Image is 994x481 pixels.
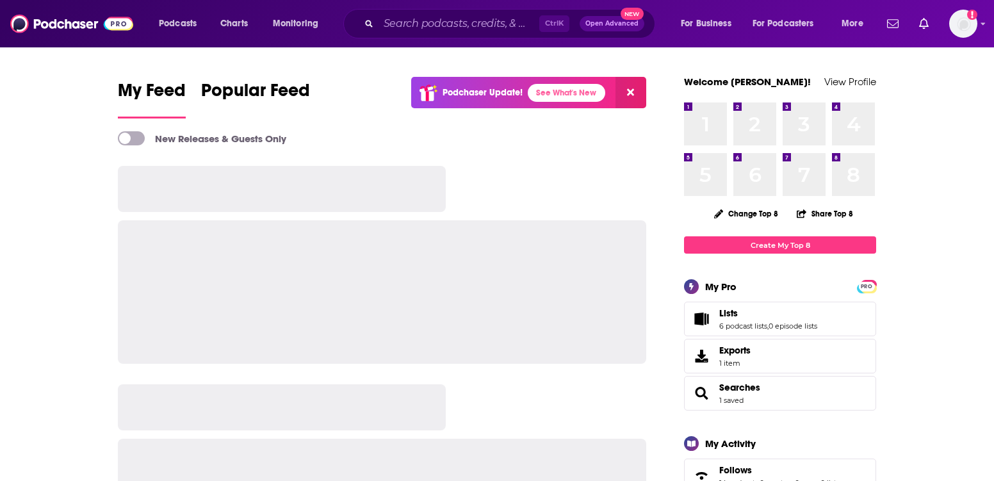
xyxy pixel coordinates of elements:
[719,345,751,356] span: Exports
[264,13,335,34] button: open menu
[150,13,213,34] button: open menu
[528,84,605,102] a: See What's New
[681,15,731,33] span: For Business
[684,236,876,254] a: Create My Top 8
[585,20,639,27] span: Open Advanced
[705,281,737,293] div: My Pro
[539,15,569,32] span: Ctrl K
[842,15,863,33] span: More
[118,131,286,145] a: New Releases & Guests Only
[753,15,814,33] span: For Podcasters
[719,464,752,476] span: Follows
[684,339,876,373] a: Exports
[580,16,644,31] button: Open AdvancedNew
[967,10,977,20] svg: Add a profile image
[719,359,751,368] span: 1 item
[744,13,833,34] button: open menu
[824,76,876,88] a: View Profile
[796,201,854,226] button: Share Top 8
[684,302,876,336] span: Lists
[672,13,747,34] button: open menu
[719,382,760,393] a: Searches
[212,13,256,34] a: Charts
[949,10,977,38] img: User Profile
[621,8,644,20] span: New
[719,464,840,476] a: Follows
[882,13,904,35] a: Show notifications dropdown
[201,79,310,118] a: Popular Feed
[833,13,879,34] button: open menu
[859,282,874,291] span: PRO
[10,12,133,36] img: Podchaser - Follow, Share and Rate Podcasts
[688,310,714,328] a: Lists
[220,15,248,33] span: Charts
[355,9,667,38] div: Search podcasts, credits, & more...
[443,87,523,98] p: Podchaser Update!
[767,322,769,330] span: ,
[859,281,874,291] a: PRO
[949,10,977,38] button: Show profile menu
[949,10,977,38] span: Logged in as putnampublicity
[118,79,186,118] a: My Feed
[719,396,744,405] a: 1 saved
[914,13,934,35] a: Show notifications dropdown
[706,206,786,222] button: Change Top 8
[705,437,756,450] div: My Activity
[719,322,767,330] a: 6 podcast lists
[118,79,186,109] span: My Feed
[688,384,714,402] a: Searches
[719,307,817,319] a: Lists
[719,307,738,319] span: Lists
[273,15,318,33] span: Monitoring
[201,79,310,109] span: Popular Feed
[688,347,714,365] span: Exports
[684,76,811,88] a: Welcome [PERSON_NAME]!
[159,15,197,33] span: Podcasts
[769,322,817,330] a: 0 episode lists
[684,376,876,411] span: Searches
[379,13,539,34] input: Search podcasts, credits, & more...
